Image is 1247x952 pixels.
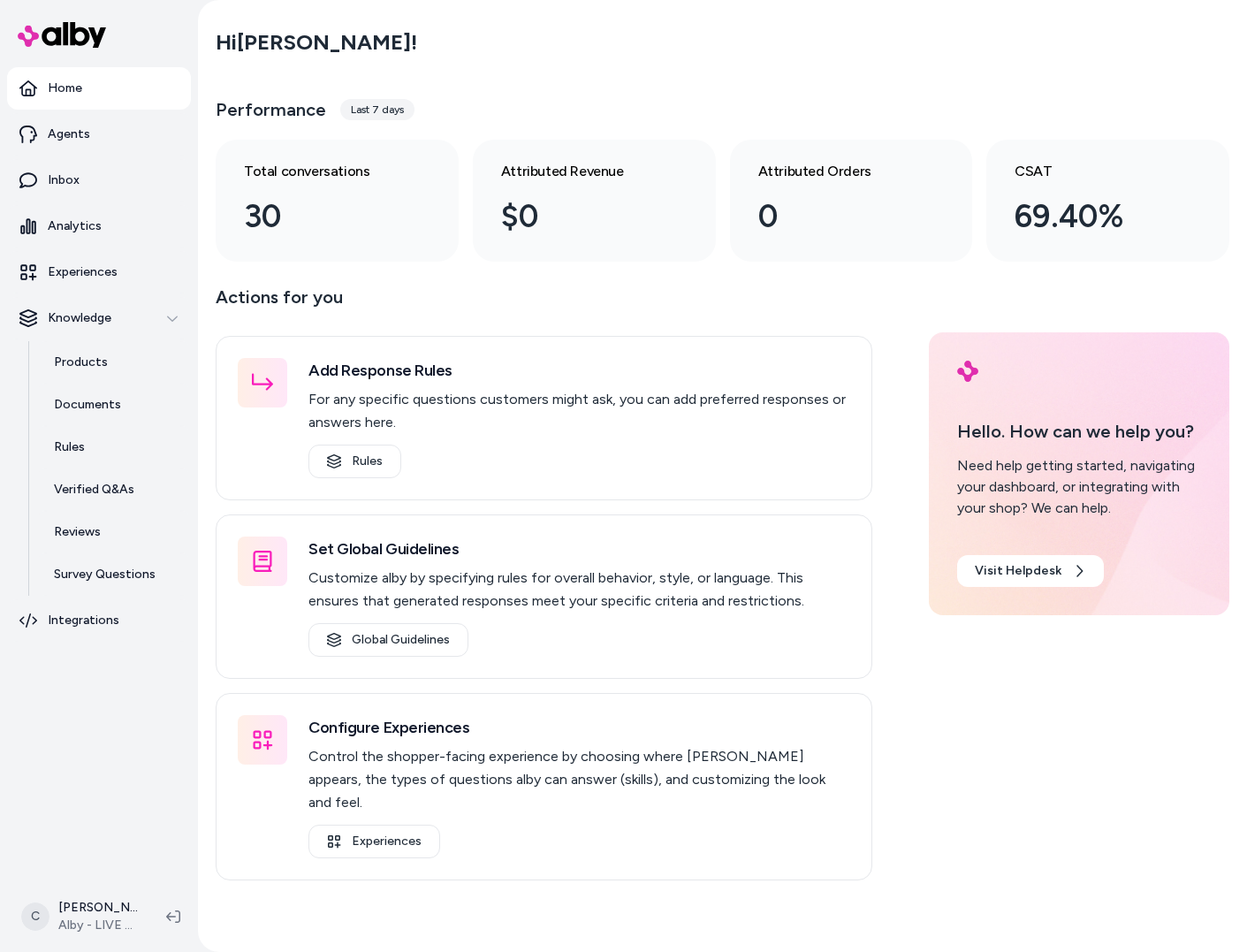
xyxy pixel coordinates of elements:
div: 69.40% [1015,193,1173,240]
p: Analytics [48,217,102,235]
div: 30 [244,193,402,240]
a: Analytics [7,205,191,248]
h3: Performance [216,97,326,122]
a: Attributed Orders 0 [730,140,973,262]
button: C[PERSON_NAME]Alby - LIVE on [DOMAIN_NAME] [11,888,152,945]
p: For any specific questions customers might ask, you can add preferred responses or answers here. [308,388,850,434]
p: Products [54,354,108,371]
a: Inbox [7,159,191,202]
a: Survey Questions [36,553,191,596]
p: Knowledge [48,309,111,327]
span: C [21,902,49,931]
p: [PERSON_NAME] [58,899,138,917]
h3: Set Global Guidelines [308,537,850,561]
a: CSAT 69.40% [986,140,1229,262]
h3: Attributed Orders [758,161,916,182]
a: Total conversations 30 [216,140,459,262]
h3: Add Response Rules [308,358,850,383]
a: Products [36,341,191,384]
a: Home [7,67,191,110]
h3: Configure Experiences [308,715,850,740]
a: Documents [36,384,191,426]
a: Rules [36,426,191,468]
p: Inbox [48,171,80,189]
img: alby Logo [18,22,106,48]
h3: Total conversations [244,161,402,182]
a: Experiences [7,251,191,293]
a: Verified Q&As [36,468,191,511]
p: Agents [48,126,90,143]
button: Knowledge [7,297,191,339]
a: Experiences [308,825,440,858]
p: Verified Q&As [54,481,134,499]
p: Actions for you [216,283,872,325]
div: Need help getting started, navigating your dashboard, or integrating with your shop? We can help. [957,455,1201,519]
a: Reviews [36,511,191,553]
div: $0 [501,193,659,240]
a: Global Guidelines [308,623,468,657]
p: Integrations [48,612,119,629]
a: Rules [308,445,401,478]
p: Hello. How can we help you? [957,418,1201,445]
a: Visit Helpdesk [957,555,1104,587]
p: Control the shopper-facing experience by choosing where [PERSON_NAME] appears, the types of quest... [308,745,850,814]
h3: Attributed Revenue [501,161,659,182]
h3: CSAT [1015,161,1173,182]
div: 0 [758,193,916,240]
a: Attributed Revenue $0 [473,140,716,262]
img: alby Logo [957,361,978,382]
p: Reviews [54,523,101,541]
h2: Hi [PERSON_NAME] ! [216,29,417,56]
p: Documents [54,396,121,414]
p: Rules [54,438,85,456]
p: Customize alby by specifying rules for overall behavior, style, or language. This ensures that ge... [308,567,850,613]
div: Last 7 days [340,99,414,120]
p: Experiences [48,263,118,281]
p: Home [48,80,82,97]
span: Alby - LIVE on [DOMAIN_NAME] [58,917,138,934]
a: Integrations [7,599,191,642]
a: Agents [7,113,191,156]
p: Survey Questions [54,566,156,583]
